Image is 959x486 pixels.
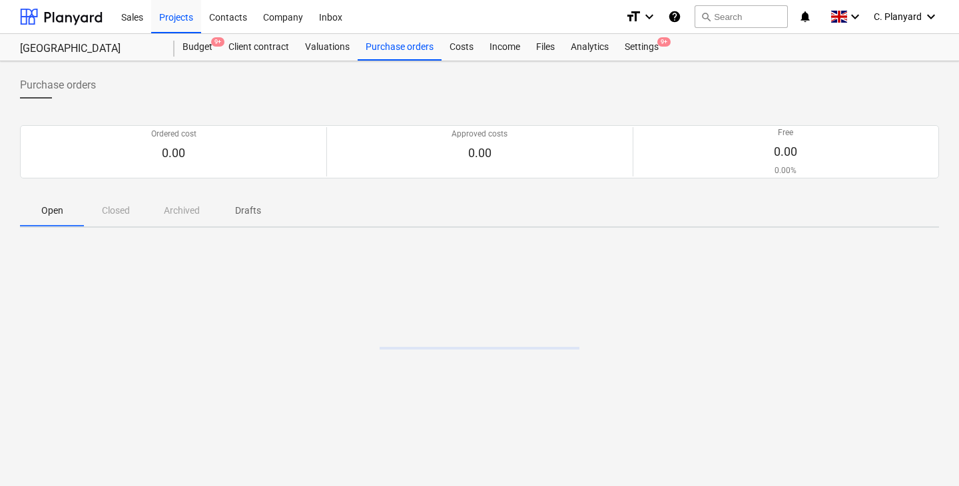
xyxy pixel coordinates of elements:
[528,34,563,61] a: Files
[799,9,812,25] i: notifications
[20,77,96,93] span: Purchase orders
[847,9,863,25] i: keyboard_arrow_down
[657,37,671,47] span: 9+
[563,34,617,61] a: Analytics
[774,127,797,138] p: Free
[774,165,797,176] p: 0.00%
[617,34,667,61] a: Settings9+
[232,204,264,218] p: Drafts
[220,34,297,61] a: Client contract
[174,34,220,61] a: Budget9+
[625,9,641,25] i: format_size
[874,11,922,22] span: C. Planyard
[641,9,657,25] i: keyboard_arrow_down
[36,204,68,218] p: Open
[452,128,507,140] p: Approved costs
[442,34,481,61] a: Costs
[923,9,939,25] i: keyboard_arrow_down
[211,37,224,47] span: 9+
[701,11,711,22] span: search
[617,34,667,61] div: Settings
[151,128,196,140] p: Ordered cost
[20,42,159,56] div: [GEOGRAPHIC_DATA]
[151,145,196,161] p: 0.00
[174,34,220,61] div: Budget
[481,34,528,61] a: Income
[774,144,797,160] p: 0.00
[668,9,681,25] i: Knowledge base
[695,5,788,28] button: Search
[358,34,442,61] a: Purchase orders
[297,34,358,61] a: Valuations
[892,422,959,486] iframe: Chat Widget
[452,145,507,161] p: 0.00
